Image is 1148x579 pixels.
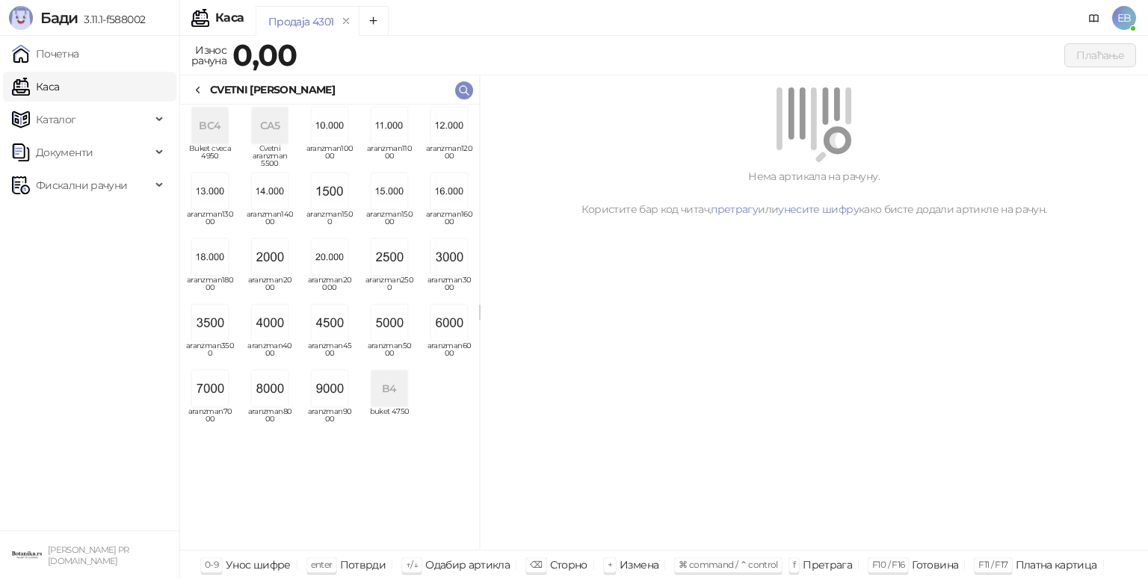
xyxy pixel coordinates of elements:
span: enter [311,559,333,570]
span: aranzman7000 [186,408,234,430]
div: Продаја 4301 [268,13,333,30]
div: Нема артикала на рачуну. Користите бар код читач, или како бисте додали артикле на рачун. [498,168,1130,217]
img: Slika [252,173,288,209]
span: aranzman2500 [365,276,413,299]
span: aranzman4000 [246,342,294,365]
div: Унос шифре [226,555,291,575]
span: F11 / F17 [978,559,1007,570]
img: Slika [431,305,467,341]
div: Износ рачуна [188,40,229,70]
div: CVETNI [PERSON_NAME] [210,81,335,98]
a: Почетна [12,39,79,69]
span: f [793,559,795,570]
span: aranzman16000 [425,211,473,233]
span: aranzman15000 [365,211,413,233]
img: Slika [312,108,348,143]
span: ↑/↓ [406,559,418,570]
span: EB [1112,6,1136,30]
img: Slika [371,108,407,143]
div: Сторно [550,555,587,575]
img: Slika [192,173,228,209]
span: aranzman1500 [306,211,354,233]
span: F10 / F16 [872,559,904,570]
span: Cvetni aranzman 5500 [246,145,294,167]
span: ⌘ command / ⌃ control [679,559,778,570]
span: aranzman3500 [186,342,234,365]
span: aranzman2000 [246,276,294,299]
span: aranzman4500 [306,342,354,365]
span: Каталог [36,105,76,134]
div: Потврди [340,555,386,575]
img: Logo [9,6,33,30]
img: Slika [252,239,288,275]
span: aranzman12000 [425,145,473,167]
img: Slika [312,173,348,209]
span: aranzman10000 [306,145,354,167]
img: Slika [252,305,288,341]
span: 0-9 [205,559,218,570]
button: Add tab [359,6,389,36]
img: Slika [431,108,467,143]
div: Измена [620,555,658,575]
small: [PERSON_NAME] PR [DOMAIN_NAME] [48,545,129,566]
span: aranzman6000 [425,342,473,365]
img: Slika [371,173,407,209]
img: Slika [431,173,467,209]
button: Плаћање [1064,43,1136,67]
span: 3.11.1-f588002 [78,13,145,26]
a: претрагу [711,202,758,216]
img: Slika [192,305,228,341]
span: aranzman5000 [365,342,413,365]
span: aranzman11000 [365,145,413,167]
span: aranzman20000 [306,276,354,299]
img: Slika [192,371,228,406]
span: aranzman13000 [186,211,234,233]
div: Платна картица [1016,555,1097,575]
img: Slika [252,371,288,406]
img: Slika [371,239,407,275]
span: aranzman14000 [246,211,294,233]
span: aranzman8000 [246,408,294,430]
span: Buket cveca 4950 [186,145,234,167]
div: Одабир артикла [425,555,510,575]
span: aranzman18000 [186,276,234,299]
a: Каса [12,72,59,102]
strong: 0,00 [232,37,297,73]
div: BC4 [192,108,228,143]
span: + [608,559,612,570]
span: Документи [36,137,93,167]
div: Готовина [912,555,958,575]
div: Каса [215,12,244,24]
span: Бади [40,9,78,27]
div: grid [180,105,479,550]
img: Slika [312,239,348,275]
span: aranzman3000 [425,276,473,299]
img: 64x64-companyLogo-0e2e8aaa-0bd2-431b-8613-6e3c65811325.png [12,540,42,570]
a: Документација [1082,6,1106,30]
div: Претрага [803,555,852,575]
img: Slika [312,371,348,406]
span: aranzman9000 [306,408,354,430]
img: Slika [371,305,407,341]
span: buket 4750 [365,408,413,430]
div: CA5 [252,108,288,143]
button: remove [336,15,356,28]
span: ⌫ [530,559,542,570]
img: Slika [312,305,348,341]
img: Slika [192,239,228,275]
img: Slika [431,239,467,275]
div: B4 [371,371,407,406]
span: Фискални рачуни [36,170,127,200]
a: унесите шифру [778,202,859,216]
